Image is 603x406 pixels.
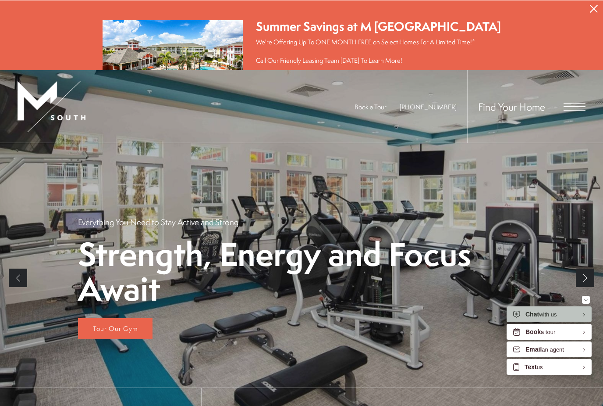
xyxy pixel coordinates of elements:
[256,37,501,65] p: We're Offering Up To ONE MONTH FREE on Select Homes For A Limited Time!* Call Our Friendly Leasin...
[400,102,457,111] span: [PHONE_NUMBER]
[93,323,138,333] span: Tour Our Gym
[103,20,243,102] img: Summer Savings at M South Apartments
[78,216,238,227] p: Everything You Need to Stay Active and Strong
[355,102,387,111] a: Book a Tour
[564,102,585,110] button: Open Menu
[256,69,501,76] div: Restrictions Apply!
[18,81,85,132] img: MSouth
[256,18,501,35] div: Summer Savings at M [GEOGRAPHIC_DATA]
[9,268,27,287] a: Previous
[576,268,594,287] a: Next
[78,236,525,305] p: Strength, Energy and Focus Await
[400,102,457,111] a: Call Us at 813-570-8014
[478,99,545,113] a: Find Your Home
[78,318,153,339] a: Tour Our Gym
